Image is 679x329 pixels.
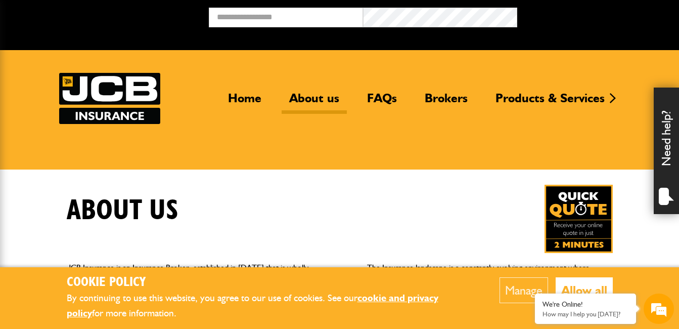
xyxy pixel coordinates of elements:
a: Get your insurance quote in just 2-minutes [545,185,613,253]
a: Home [220,91,269,114]
h2: Cookie Policy [67,275,469,291]
p: JCB Insurance is an Insurance Broker, established in [DATE] that is wholly owned by the JCB Excav... [67,261,312,313]
button: Broker Login [517,8,671,23]
p: By continuing to use this website, you agree to our use of cookies. See our for more information. [67,291,469,321]
img: Quick Quote [545,185,613,253]
p: The Insurance landscape is a constantly evolving environment where Insurers move in and out of di... [367,261,613,326]
a: FAQs [359,91,404,114]
div: Need help? [654,88,679,214]
button: Manage [500,277,548,303]
img: JCB Insurance Services logo [59,73,160,124]
a: Products & Services [488,91,612,114]
p: How may I help you today? [542,310,628,318]
a: Brokers [417,91,475,114]
h1: About us [67,194,178,228]
button: Allow all [556,277,613,303]
a: cookie and privacy policy [67,292,438,319]
a: JCB Insurance Services [59,73,160,124]
a: About us [282,91,347,114]
div: We're Online! [542,300,628,309]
